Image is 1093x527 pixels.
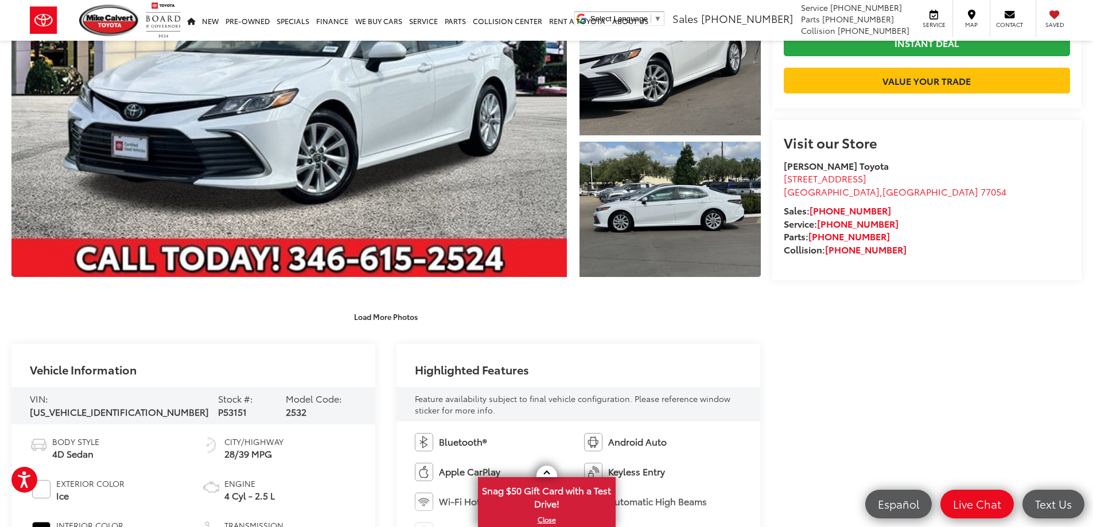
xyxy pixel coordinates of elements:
img: Fuel Economy [202,436,220,454]
a: Text Us [1022,490,1084,518]
h2: Highlighted Features [415,363,529,376]
img: Apple CarPlay [415,463,433,481]
a: [PHONE_NUMBER] [808,229,890,243]
span: [US_VEHICLE_IDENTIFICATION_NUMBER] [30,405,209,418]
strong: Sales: [784,204,891,217]
span: 4 Cyl - 2.5 L [224,489,275,502]
strong: Service: [784,217,898,230]
a: Value Your Trade [784,68,1070,93]
a: [PHONE_NUMBER] [817,217,898,230]
span: 77054 [981,185,1006,198]
span: [PHONE_NUMBER] [822,13,894,25]
span: Collision [801,25,835,36]
span: [GEOGRAPHIC_DATA] [882,185,978,198]
span: Service [921,21,947,29]
span: P53151 [218,405,247,418]
span: Español [872,497,925,511]
span: [STREET_ADDRESS] [784,171,866,185]
span: ▼ [654,14,662,23]
span: [PHONE_NUMBER] [830,2,902,13]
span: Snag $50 Gift Card with a Test Drive! [479,478,614,513]
img: Bluetooth® [415,433,433,451]
span: 2532 [286,405,306,418]
span: Ice [56,489,125,502]
img: Keyless Entry [584,463,602,481]
img: Wi-Fi Hotspot [415,493,433,511]
span: [PHONE_NUMBER] [838,25,909,36]
span: Body Style [52,436,99,447]
span: , [784,185,1006,198]
span: City/Highway [224,436,283,447]
strong: Collision: [784,243,907,256]
span: Engine [224,478,275,489]
span: Stock #: [218,392,253,405]
h2: Vehicle Information [30,363,137,376]
a: Español [865,490,932,518]
a: [PHONE_NUMBER] [825,243,907,256]
strong: Parts: [784,229,890,243]
h2: Visit our Store [784,135,1070,150]
img: Mike Calvert Toyota [79,5,140,36]
span: Map [959,21,984,29]
span: Model Code: [286,392,342,405]
span: VIN: [30,392,48,405]
span: Service [801,2,828,13]
a: [PHONE_NUMBER] [810,204,891,217]
span: Parts [801,13,820,25]
span: [GEOGRAPHIC_DATA] [784,185,880,198]
a: Instant Deal [784,30,1070,56]
a: Live Chat [940,490,1014,518]
span: Sales [672,11,698,26]
span: Saved [1042,21,1067,29]
span: [PHONE_NUMBER] [701,11,793,26]
span: Contact [996,21,1023,29]
span: Android Auto [608,435,667,448]
span: Keyless Entry [608,465,665,478]
span: Apple CarPlay [439,465,500,478]
a: [STREET_ADDRESS] [GEOGRAPHIC_DATA],[GEOGRAPHIC_DATA] 77054 [784,171,1006,198]
span: Text Us [1029,497,1078,511]
span: Exterior Color [56,478,125,489]
img: Android Auto [584,433,602,451]
strong: [PERSON_NAME] Toyota [784,159,889,172]
span: 4D Sedan [52,447,99,460]
span: #FFFFFF [32,480,50,498]
span: Feature availability subject to final vehicle configuration. Please reference window sticker for ... [415,393,730,416]
span: 28/39 MPG [224,447,283,460]
span: Live Chat [947,497,1007,511]
button: Load More Photos [346,306,426,326]
img: 2024 Toyota Camry LE [577,140,762,279]
a: Expand Photo 3 [579,142,761,278]
span: Bluetooth® [439,435,487,448]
